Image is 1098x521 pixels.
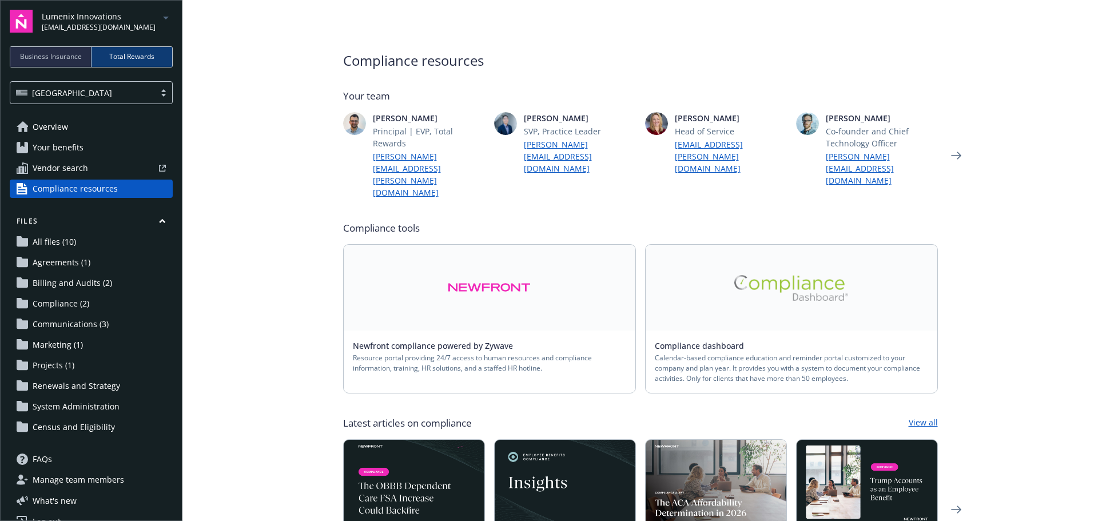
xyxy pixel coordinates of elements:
a: Previous [316,310,334,328]
span: Your team [343,89,938,103]
a: Next [947,146,965,165]
a: [EMAIL_ADDRESS][PERSON_NAME][DOMAIN_NAME] [675,138,787,174]
span: Compliance (2) [33,295,89,313]
a: [PERSON_NAME][EMAIL_ADDRESS][DOMAIN_NAME] [826,150,938,186]
span: [GEOGRAPHIC_DATA] [32,87,112,99]
span: Renewals and Strategy [33,377,120,395]
img: navigator-logo.svg [10,10,33,33]
span: [PERSON_NAME] [826,112,938,124]
span: Communications (3) [33,315,109,333]
img: Alt [734,275,849,301]
span: Head of Service [675,125,787,137]
a: [PERSON_NAME][EMAIL_ADDRESS][PERSON_NAME][DOMAIN_NAME] [373,150,485,198]
a: View all [909,416,938,430]
img: photo [343,112,366,135]
a: FAQs [10,450,173,468]
span: [PERSON_NAME] [524,112,636,124]
span: Marketing (1) [33,336,83,354]
span: All files (10) [33,233,76,251]
a: Next [947,310,965,328]
a: Marketing (1) [10,336,173,354]
span: Your benefits [33,138,83,157]
a: Compliance dashboard [655,340,753,351]
a: arrowDropDown [159,10,173,24]
img: photo [796,112,819,135]
span: SVP, Practice Leader [524,125,636,137]
a: Communications (3) [10,315,173,333]
img: photo [494,112,517,135]
span: Agreements (1) [33,253,90,272]
a: All files (10) [10,233,173,251]
button: Files [10,216,173,230]
span: Projects (1) [33,356,74,375]
span: FAQs [33,450,52,468]
a: Overview [10,118,173,136]
a: Previous [316,146,334,165]
span: System Administration [33,397,120,416]
span: Vendor search [33,159,88,177]
span: [GEOGRAPHIC_DATA] [16,87,149,99]
span: Manage team members [33,471,124,489]
a: Alt [646,245,937,331]
img: photo [645,112,668,135]
span: Resource portal providing 24/7 access to human resources and compliance information, training, HR... [353,353,626,373]
img: Alt [448,275,531,301]
a: Compliance (2) [10,295,173,313]
span: Overview [33,118,68,136]
span: [PERSON_NAME] [373,112,485,124]
a: Manage team members [10,471,173,489]
a: Next [947,500,965,519]
a: System Administration [10,397,173,416]
a: Previous [316,500,334,519]
button: What's new [10,495,95,507]
a: Census and Eligibility [10,418,173,436]
span: [EMAIL_ADDRESS][DOMAIN_NAME] [42,22,156,33]
span: Latest articles on compliance [343,416,472,430]
a: Billing and Audits (2) [10,274,173,292]
span: Billing and Audits (2) [33,274,112,292]
a: Vendor search [10,159,173,177]
a: Newfront compliance powered by Zywave [353,340,522,351]
span: [PERSON_NAME] [675,112,787,124]
a: Agreements (1) [10,253,173,272]
span: What ' s new [33,495,77,507]
a: Your benefits [10,138,173,157]
span: Principal | EVP, Total Rewards [373,125,485,149]
a: [PERSON_NAME][EMAIL_ADDRESS][DOMAIN_NAME] [524,138,636,174]
a: Projects (1) [10,356,173,375]
span: Census and Eligibility [33,418,115,436]
a: Compliance resources [10,180,173,198]
span: Total Rewards [109,51,154,62]
span: Compliance resources [33,180,118,198]
span: Lumenix Innovations [42,10,156,22]
button: Lumenix Innovations[EMAIL_ADDRESS][DOMAIN_NAME]arrowDropDown [42,10,173,33]
span: Co-founder and Chief Technology Officer [826,125,938,149]
span: Compliance tools [343,221,938,235]
span: Calendar-based compliance education and reminder portal customized to your company and plan year.... [655,353,928,384]
span: Compliance resources [343,50,938,71]
a: Renewals and Strategy [10,377,173,395]
span: Business Insurance [20,51,82,62]
a: Alt [344,245,635,331]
